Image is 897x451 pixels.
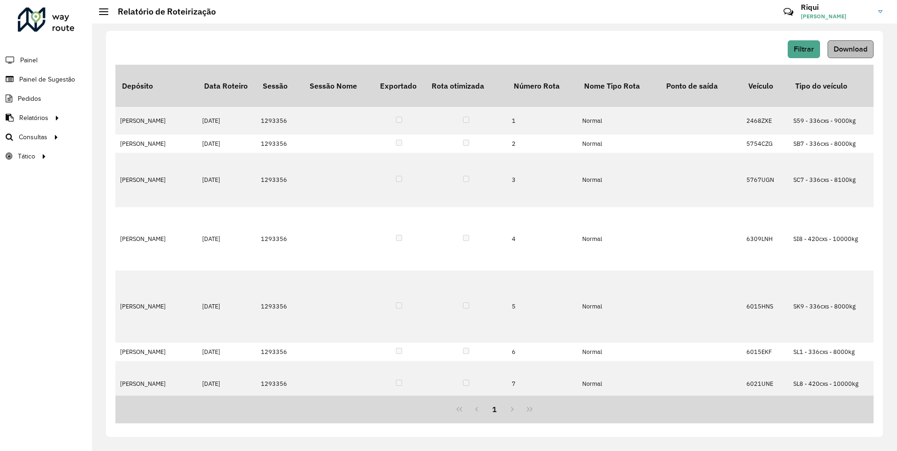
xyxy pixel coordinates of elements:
[115,65,198,107] th: Depósito
[507,343,578,361] td: 6
[19,113,48,123] span: Relatórios
[578,343,660,361] td: Normal
[788,40,820,58] button: Filtrar
[660,65,742,107] th: Ponto de saída
[789,135,871,153] td: SB7 - 336cxs - 8000kg
[742,135,789,153] td: 5754CZG
[425,65,507,107] th: Rota otimizada
[801,3,871,12] h3: Riqui
[198,207,256,271] td: [DATE]
[256,135,303,153] td: 1293356
[256,153,303,207] td: 1293356
[789,343,871,361] td: SL1 - 336cxs - 8000kg
[742,65,789,107] th: Veículo
[115,153,198,207] td: [PERSON_NAME]
[789,153,871,207] td: SC7 - 336cxs - 8100kg
[115,207,198,271] td: [PERSON_NAME]
[578,207,660,271] td: Normal
[256,361,303,406] td: 1293356
[19,75,75,84] span: Painel de Sugestão
[373,65,425,107] th: Exportado
[789,361,871,406] td: SL8 - 420cxs - 10000kg
[828,40,874,58] button: Download
[507,207,578,271] td: 4
[789,65,871,107] th: Tipo do veículo
[256,107,303,134] td: 1293356
[486,400,503,418] button: 1
[198,271,256,343] td: [DATE]
[198,107,256,134] td: [DATE]
[578,153,660,207] td: Normal
[742,107,789,134] td: 2468ZXE
[18,151,35,161] span: Tático
[256,207,303,271] td: 1293356
[303,65,373,107] th: Sessão Nome
[789,271,871,343] td: SK9 - 336cxs - 8000kg
[19,132,47,142] span: Consultas
[578,135,660,153] td: Normal
[742,361,789,406] td: 6021UNE
[20,55,38,65] span: Painel
[18,94,41,104] span: Pedidos
[794,45,814,53] span: Filtrar
[801,12,871,21] span: [PERSON_NAME]
[507,107,578,134] td: 1
[778,2,798,22] a: Contato Rápido
[198,343,256,361] td: [DATE]
[256,65,303,107] th: Sessão
[742,153,789,207] td: 5767UGN
[834,45,867,53] span: Download
[507,361,578,406] td: 7
[198,361,256,406] td: [DATE]
[789,107,871,134] td: S59 - 336cxs - 9000kg
[108,7,216,17] h2: Relatório de Roteirização
[578,65,660,107] th: Nome Tipo Rota
[198,153,256,207] td: [DATE]
[115,271,198,343] td: [PERSON_NAME]
[198,65,256,107] th: Data Roteiro
[578,107,660,134] td: Normal
[578,361,660,406] td: Normal
[789,207,871,271] td: SI8 - 420cxs - 10000kg
[256,271,303,343] td: 1293356
[115,107,198,134] td: [PERSON_NAME]
[507,65,578,107] th: Número Rota
[115,361,198,406] td: [PERSON_NAME]
[507,271,578,343] td: 5
[256,343,303,361] td: 1293356
[742,343,789,361] td: 6015EKF
[742,207,789,271] td: 6309LNH
[115,343,198,361] td: [PERSON_NAME]
[115,135,198,153] td: [PERSON_NAME]
[507,153,578,207] td: 3
[507,135,578,153] td: 2
[742,271,789,343] td: 6015HNS
[198,135,256,153] td: [DATE]
[578,271,660,343] td: Normal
